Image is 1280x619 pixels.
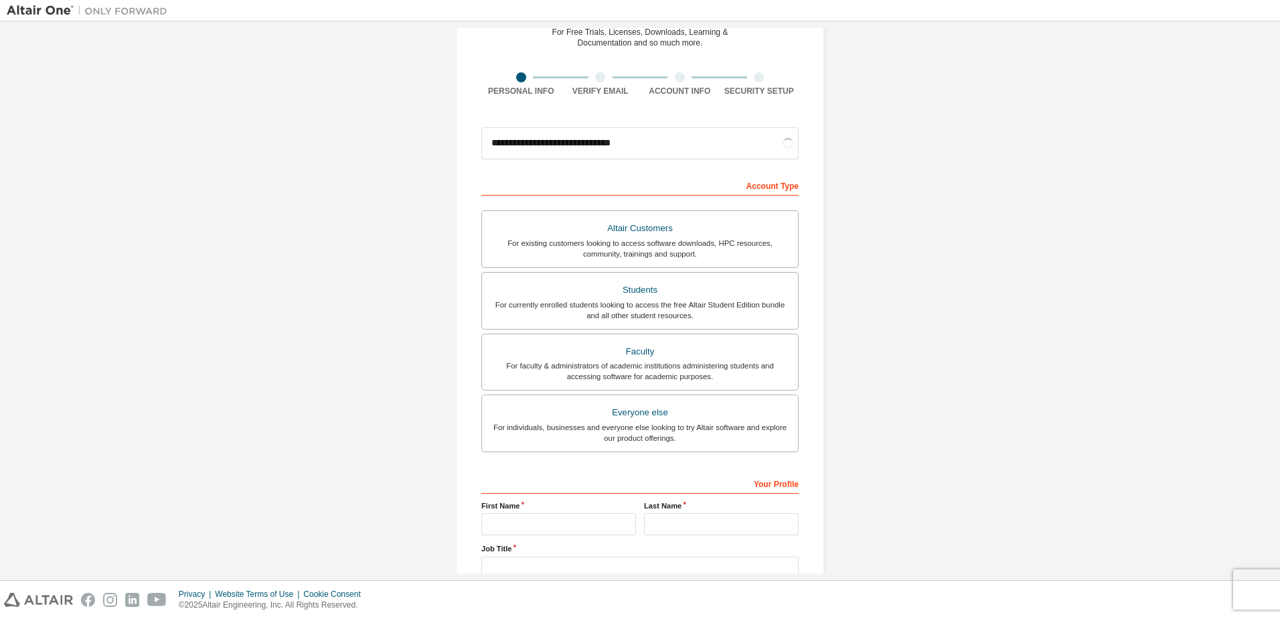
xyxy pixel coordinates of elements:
label: First Name [481,500,636,511]
img: facebook.svg [81,593,95,607]
div: Account Info [640,86,720,96]
div: Website Terms of Use [215,589,303,600]
div: Cookie Consent [303,589,368,600]
div: Security Setup [720,86,799,96]
img: linkedin.svg [125,593,139,607]
label: Job Title [481,543,799,554]
p: © 2025 Altair Engineering, Inc. All Rights Reserved. [179,600,369,611]
label: Last Name [644,500,799,511]
div: Verify Email [561,86,641,96]
img: Altair One [7,4,174,17]
img: altair_logo.svg [4,593,73,607]
img: instagram.svg [103,593,117,607]
div: For existing customers looking to access software downloads, HPC resources, community, trainings ... [490,238,790,259]
div: For faculty & administrators of academic institutions administering students and accessing softwa... [490,360,790,382]
div: For currently enrolled students looking to access the free Altair Student Edition bundle and all ... [490,299,790,321]
img: youtube.svg [147,593,167,607]
div: Your Profile [481,472,799,494]
div: Privacy [179,589,215,600]
div: Faculty [490,342,790,361]
div: Personal Info [481,86,561,96]
div: Everyone else [490,403,790,422]
div: Students [490,281,790,299]
div: Account Type [481,174,799,196]
div: For individuals, businesses and everyone else looking to try Altair software and explore our prod... [490,422,790,443]
div: Altair Customers [490,219,790,238]
div: For Free Trials, Licenses, Downloads, Learning & Documentation and so much more. [552,27,728,48]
